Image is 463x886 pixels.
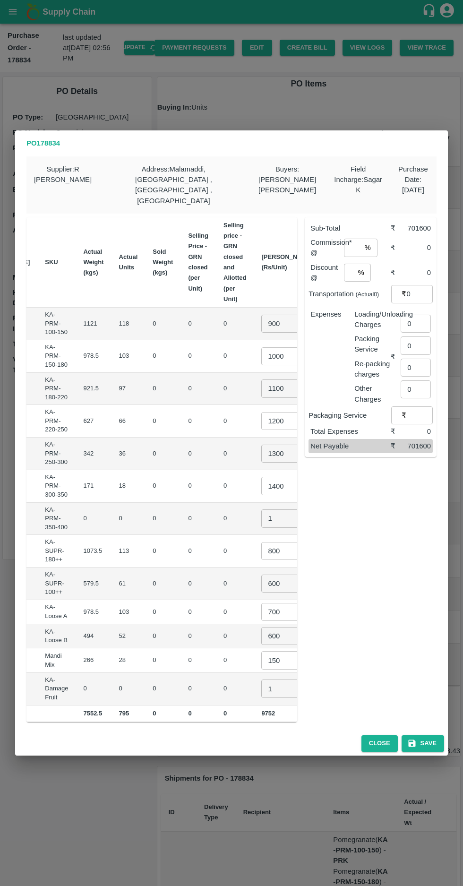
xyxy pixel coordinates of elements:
[37,438,76,470] td: KA-PRM-250-300
[145,373,180,405] td: 0
[354,359,391,380] p: Re-packing charges
[216,673,254,705] td: 0
[310,426,391,437] p: Total Expenses
[216,308,254,340] td: 0
[111,373,146,405] td: 97
[83,710,102,717] b: 7552.5
[145,673,180,705] td: 0
[37,373,76,405] td: KA-PRM-180-220
[180,438,216,470] td: 0
[216,535,254,568] td: 0
[180,624,216,648] td: 0
[354,383,391,404] p: Other Charges
[76,373,111,405] td: 921.5
[188,232,208,292] b: Selling Price - GRN closed (per Unit)
[153,248,173,276] b: Sold Weight (kgs)
[111,470,146,503] td: 18
[361,735,398,752] button: Close
[261,412,299,430] input: 0
[401,267,431,278] div: 0
[180,470,216,503] td: 0
[216,568,254,600] td: 0
[261,651,299,669] input: 0
[180,373,216,405] td: 0
[180,600,216,624] td: 0
[261,627,299,645] input: 0
[145,340,180,373] td: 0
[111,673,146,705] td: 0
[261,509,299,527] input: 0
[216,340,254,373] td: 0
[261,445,299,463] input: 0
[391,242,401,253] div: ₹
[37,600,76,624] td: KA-Loose A
[37,503,76,535] td: KA-PRM-350-400
[145,624,180,648] td: 0
[354,334,391,355] p: Packing Service
[37,673,76,705] td: KA-Damage Fruit
[37,568,76,600] td: KA-SUPR-100++
[309,289,391,299] p: Transportation
[223,222,246,302] b: Selling price - GRN closed and Allotted (per Unit)
[180,308,216,340] td: 0
[180,503,216,535] td: 0
[111,648,146,672] td: 28
[216,405,254,438] td: 0
[37,535,76,568] td: KA-SUPR-180++
[261,710,275,717] b: 9752
[261,477,299,495] input: 0
[310,223,391,233] p: Sub-Total
[153,710,156,717] b: 0
[76,673,111,705] td: 0
[401,223,431,233] div: 701600
[354,309,391,330] p: Loading/Unloading Charges
[145,600,180,624] td: 0
[310,441,391,451] p: Net Payable
[37,648,76,672] td: Mandi Mix
[111,340,146,373] td: 103
[216,503,254,535] td: 0
[309,410,391,421] p: Packaging Service
[76,648,111,672] td: 266
[145,405,180,438] td: 0
[365,242,371,253] p: %
[216,438,254,470] td: 0
[145,648,180,672] td: 0
[145,503,180,535] td: 0
[76,308,111,340] td: 1121
[76,438,111,470] td: 342
[37,340,76,373] td: KA-PRM-150-180
[391,223,401,233] div: ₹
[119,710,129,717] b: 795
[248,156,327,214] div: Buyers : [PERSON_NAME] [PERSON_NAME]
[111,503,146,535] td: 0
[402,735,444,752] button: Save
[390,156,437,214] div: Purchase Date : [DATE]
[145,535,180,568] td: 0
[76,600,111,624] td: 978.5
[391,352,401,362] div: ₹
[261,315,299,333] input: 0
[180,673,216,705] td: 0
[391,441,401,451] div: ₹
[261,542,299,560] input: 0
[37,405,76,438] td: KA-PRM-220-250
[180,340,216,373] td: 0
[261,680,299,697] input: 0
[180,648,216,672] td: 0
[76,340,111,373] td: 978.5
[111,438,146,470] td: 36
[391,267,401,278] div: ₹
[358,267,364,278] p: %
[180,405,216,438] td: 0
[310,237,344,258] p: Commission* @
[111,624,146,648] td: 52
[26,156,99,214] div: Supplier : R [PERSON_NAME]
[402,410,406,421] p: ₹
[37,624,76,648] td: KA-Loose B
[261,253,313,271] b: [PERSON_NAME] (Rs/Unit)
[356,291,379,298] small: (Actual 0 )
[216,373,254,405] td: 0
[261,347,299,365] input: 0
[223,710,227,717] b: 0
